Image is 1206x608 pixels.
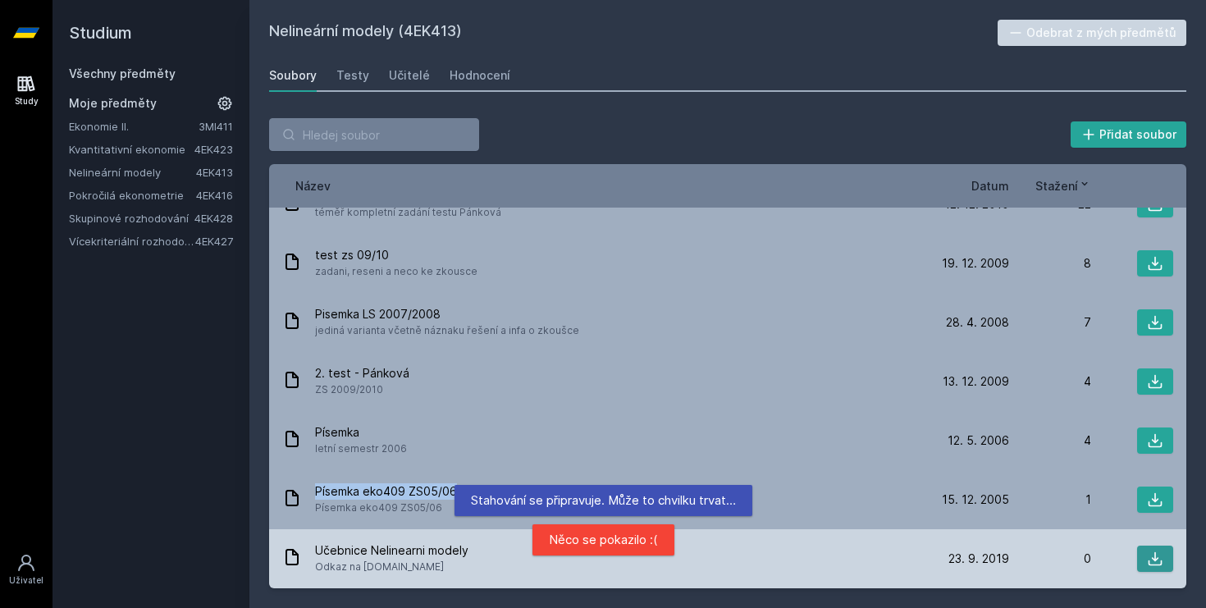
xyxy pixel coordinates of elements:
a: 4EK413 [196,166,233,179]
a: Study [3,66,49,116]
div: Testy [336,67,369,84]
span: ZS 2009/2010 [315,382,409,398]
a: Skupinové rozhodování [69,210,194,226]
a: Vícekriteriální rozhodování [69,233,195,249]
span: Moje předměty [69,95,157,112]
span: Odkaz na [DOMAIN_NAME] [315,559,468,575]
a: Všechny předměty [69,66,176,80]
a: 4EK427 [195,235,233,248]
div: 1 [1009,491,1091,508]
span: test zs 09/10 [315,247,477,263]
a: Testy [336,59,369,92]
div: 7 [1009,314,1091,331]
div: Study [15,95,39,107]
a: 4EK428 [194,212,233,225]
span: 12. 5. 2006 [948,432,1009,449]
span: Učebnice Nelinearni modely [315,542,468,559]
div: Soubory [269,67,317,84]
span: téměř kompletní zadání testu Pánková [315,204,501,221]
span: 23. 9. 2019 [948,551,1009,567]
a: Ekonomie II. [69,118,199,135]
span: Stažení [1035,177,1078,194]
a: 3MI411 [199,120,233,133]
div: 4 [1009,432,1091,449]
button: Odebrat z mých předmětů [998,20,1187,46]
button: Název [295,177,331,194]
span: jediná varianta včetně náznaku řešení a infa o zkoušce [315,322,579,339]
span: zadani, reseni a neco ke zkousce [315,263,477,280]
span: Písemka eko409 ZS05/06 [315,483,457,500]
a: Učitelé [389,59,430,92]
span: 28. 4. 2008 [946,314,1009,331]
a: Pokročilá ekonometrie [69,187,196,203]
div: Uživatel [9,574,43,587]
span: letní semestr 2006 [315,441,407,457]
button: Datum [971,177,1009,194]
span: 2. test - Pánková [315,365,409,382]
a: Kvantitativní ekonomie [69,141,194,158]
div: 8 [1009,255,1091,272]
a: Uživatel [3,545,49,595]
div: Učitelé [389,67,430,84]
span: 15. 12. 2005 [942,491,1009,508]
span: Písemka [315,424,407,441]
div: Hodnocení [450,67,510,84]
a: Soubory [269,59,317,92]
a: 4EK416 [196,189,233,202]
h2: Nelineární modely (4EK413) [269,20,998,46]
div: Stahování se připravuje. Může to chvilku trvat… [455,485,752,516]
span: Pisemka LS 2007/2008 [315,306,579,322]
div: 4 [1009,373,1091,390]
a: 4EK423 [194,143,233,156]
input: Hledej soubor [269,118,479,151]
div: 0 [1009,551,1091,567]
button: Stažení [1035,177,1091,194]
span: 19. 12. 2009 [942,255,1009,272]
button: Přidat soubor [1071,121,1187,148]
span: 13. 12. 2009 [943,373,1009,390]
span: Písemka eko409 ZS05/06 [315,500,457,516]
a: Hodnocení [450,59,510,92]
a: Nelineární modely [69,164,196,181]
div: Něco se pokazilo :( [532,524,674,555]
